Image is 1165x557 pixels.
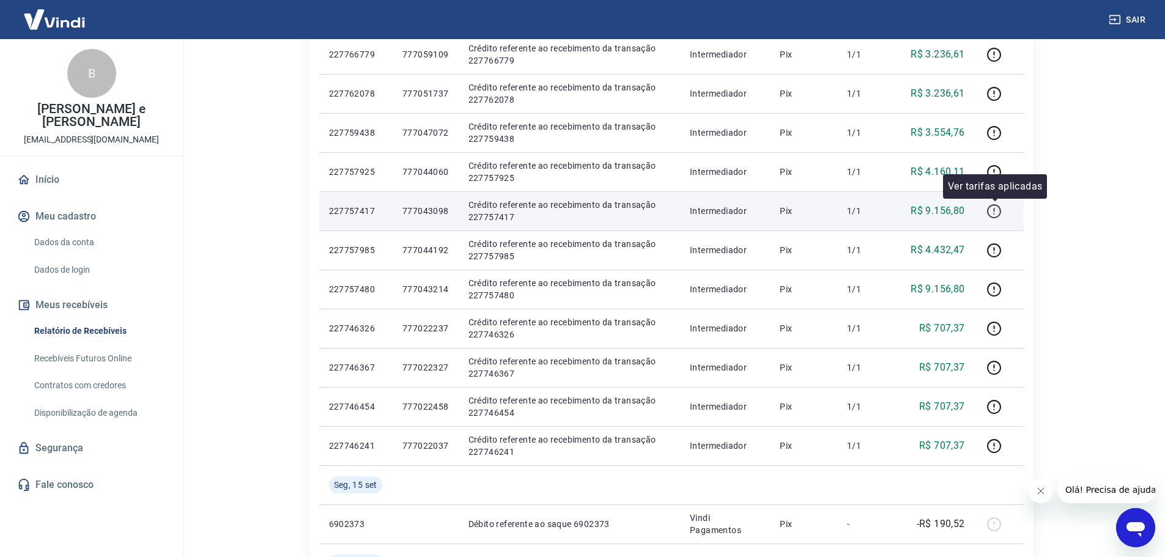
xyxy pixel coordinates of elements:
[690,87,760,100] p: Intermediador
[847,400,883,413] p: 1/1
[402,48,449,61] p: 777059109
[329,322,383,334] p: 227746326
[468,355,671,380] p: Crédito referente ao recebimento da transação 227746367
[780,400,827,413] p: Pix
[468,316,671,341] p: Crédito referente ao recebimento da transação 227746326
[847,166,883,178] p: 1/1
[1106,9,1150,31] button: Sair
[948,179,1042,194] p: Ver tarifas aplicadas
[780,166,827,178] p: Pix
[690,361,760,374] p: Intermediador
[847,244,883,256] p: 1/1
[911,47,964,62] p: R$ 3.236,61
[29,319,168,344] a: Relatório de Recebíveis
[690,440,760,452] p: Intermediador
[1058,476,1155,503] iframe: Mensagem da empresa
[15,292,168,319] button: Meus recebíveis
[847,518,883,530] p: -
[402,400,449,413] p: 777022458
[911,125,964,140] p: R$ 3.554,76
[402,440,449,452] p: 777022037
[402,322,449,334] p: 777022237
[847,205,883,217] p: 1/1
[1029,479,1053,503] iframe: Fechar mensagem
[780,283,827,295] p: Pix
[468,277,671,301] p: Crédito referente ao recebimento da transação 227757480
[329,440,383,452] p: 227746241
[329,166,383,178] p: 227757925
[780,205,827,217] p: Pix
[468,199,671,223] p: Crédito referente ao recebimento da transação 227757417
[911,243,964,257] p: R$ 4.432,47
[468,120,671,145] p: Crédito referente ao recebimento da transação 227759438
[468,160,671,184] p: Crédito referente ao recebimento da transação 227757925
[468,518,671,530] p: Débito referente ao saque 6902373
[911,282,964,297] p: R$ 9.156,80
[780,244,827,256] p: Pix
[29,373,168,398] a: Contratos com credores
[67,49,116,98] div: B
[468,81,671,106] p: Crédito referente ao recebimento da transação 227762078
[780,440,827,452] p: Pix
[690,244,760,256] p: Intermediador
[329,205,383,217] p: 227757417
[402,205,449,217] p: 777043098
[847,87,883,100] p: 1/1
[334,479,377,491] span: Seg, 15 set
[847,283,883,295] p: 1/1
[329,48,383,61] p: 227766779
[847,322,883,334] p: 1/1
[1116,508,1155,547] iframe: Botão para abrir a janela de mensagens
[780,518,827,530] p: Pix
[15,471,168,498] a: Fale conosco
[919,360,965,375] p: R$ 707,37
[919,438,965,453] p: R$ 707,37
[29,346,168,371] a: Recebíveis Futuros Online
[911,204,964,218] p: R$ 9.156,80
[690,166,760,178] p: Intermediador
[329,283,383,295] p: 227757480
[847,440,883,452] p: 1/1
[690,205,760,217] p: Intermediador
[780,87,827,100] p: Pix
[468,238,671,262] p: Crédito referente ao recebimento da transação 227757985
[780,322,827,334] p: Pix
[15,1,94,38] img: Vindi
[780,361,827,374] p: Pix
[329,87,383,100] p: 227762078
[468,394,671,419] p: Crédito referente ao recebimento da transação 227746454
[911,86,964,101] p: R$ 3.236,61
[329,400,383,413] p: 227746454
[468,433,671,458] p: Crédito referente ao recebimento da transação 227746241
[402,87,449,100] p: 777051737
[15,166,168,193] a: Início
[911,164,964,179] p: R$ 4.160,11
[690,283,760,295] p: Intermediador
[15,435,168,462] a: Segurança
[847,361,883,374] p: 1/1
[29,257,168,282] a: Dados de login
[402,361,449,374] p: 777022327
[29,400,168,426] a: Disponibilização de agenda
[919,321,965,336] p: R$ 707,37
[15,203,168,230] button: Meu cadastro
[29,230,168,255] a: Dados da conta
[329,361,383,374] p: 227746367
[780,127,827,139] p: Pix
[402,244,449,256] p: 777044192
[468,42,671,67] p: Crédito referente ao recebimento da transação 227766779
[24,133,159,146] p: [EMAIL_ADDRESS][DOMAIN_NAME]
[329,518,383,530] p: 6902373
[690,48,760,61] p: Intermediador
[402,127,449,139] p: 777047072
[402,283,449,295] p: 777043214
[402,166,449,178] p: 777044060
[7,9,103,18] span: Olá! Precisa de ajuda?
[847,127,883,139] p: 1/1
[329,244,383,256] p: 227757985
[780,48,827,61] p: Pix
[329,127,383,139] p: 227759438
[919,399,965,414] p: R$ 707,37
[690,127,760,139] p: Intermediador
[690,400,760,413] p: Intermediador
